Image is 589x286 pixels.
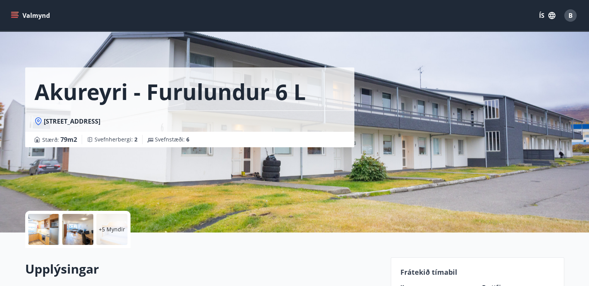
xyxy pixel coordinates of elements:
[99,226,125,233] p: +5 Myndir
[60,135,77,144] span: 79 m2
[34,77,306,106] h1: Akureyri - Furulundur 6 L
[44,117,100,126] span: [STREET_ADDRESS]
[186,136,189,143] span: 6
[134,136,137,143] span: 2
[535,9,560,22] button: ÍS
[25,260,381,277] h2: Upplýsingar
[400,267,555,277] p: Frátekið tímabil
[568,11,573,20] span: B
[9,9,53,22] button: menu
[94,136,137,143] span: Svefnherbergi :
[561,6,580,25] button: B
[155,136,189,143] span: Svefnstæði :
[42,135,77,144] span: Stærð :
